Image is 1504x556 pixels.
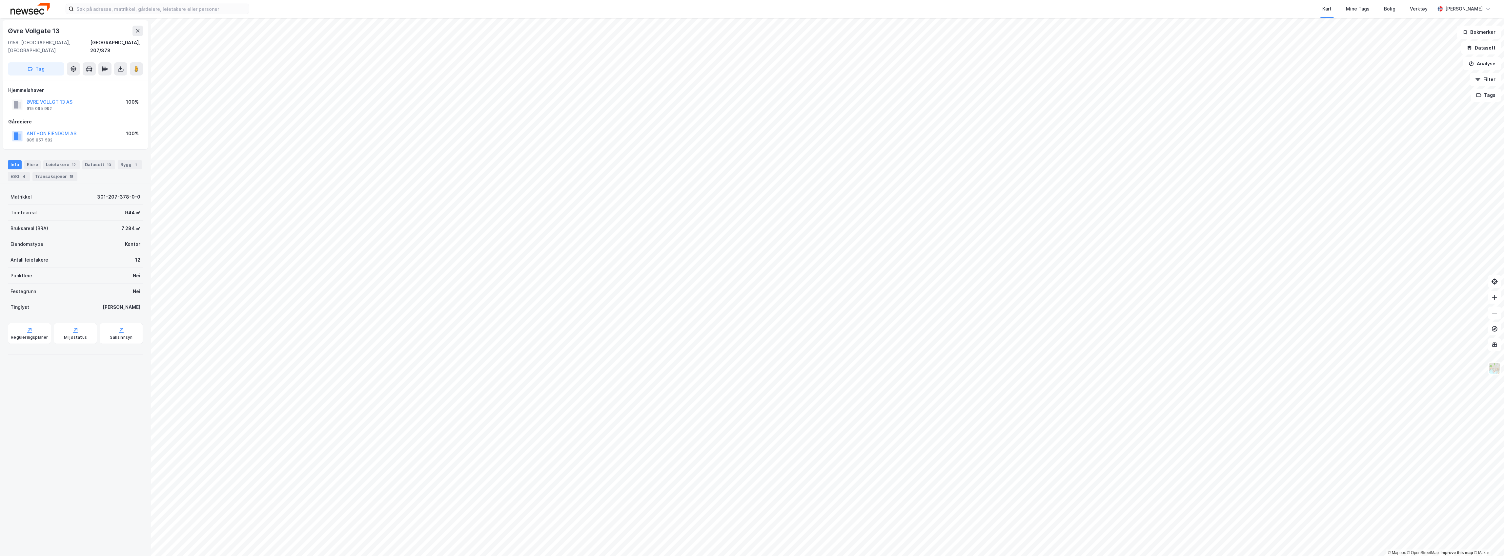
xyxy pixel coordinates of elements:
[126,130,139,138] div: 100%
[8,62,64,75] button: Tag
[1461,41,1501,54] button: Datasett
[10,3,50,14] img: newsec-logo.f6e21ccffca1b3a03d2d.png
[125,240,140,248] div: Kontor
[126,98,139,106] div: 100%
[125,209,140,217] div: 944 ㎡
[121,225,140,232] div: 7 284 ㎡
[110,335,133,340] div: Saksinnsyn
[1471,89,1501,102] button: Tags
[10,209,37,217] div: Tomteareal
[82,160,115,169] div: Datasett
[8,160,22,169] div: Info
[10,303,29,311] div: Tinglyst
[106,161,112,168] div: 10
[1470,73,1501,86] button: Filter
[103,303,140,311] div: [PERSON_NAME]
[8,172,30,181] div: ESG
[68,173,75,180] div: 15
[64,335,87,340] div: Miljøstatus
[1457,26,1501,39] button: Bokmerker
[1346,5,1370,13] div: Mine Tags
[10,288,36,295] div: Festegrunn
[27,106,52,111] div: 915 095 992
[1441,550,1473,555] a: Improve this map
[8,86,143,94] div: Hjemmelshaver
[1471,524,1504,556] iframe: Chat Widget
[133,161,139,168] div: 1
[32,172,77,181] div: Transaksjoner
[1407,550,1439,555] a: OpenStreetMap
[10,225,48,232] div: Bruksareal (BRA)
[118,160,142,169] div: Bygg
[10,256,48,264] div: Antall leietakere
[11,335,48,340] div: Reguleringsplaner
[97,193,140,201] div: 301-207-378-0-0
[10,272,32,280] div: Punktleie
[1463,57,1501,70] button: Analyse
[1489,362,1501,374] img: Z
[8,118,143,126] div: Gårdeiere
[1388,550,1406,555] a: Mapbox
[71,161,77,168] div: 12
[21,173,27,180] div: 4
[133,288,140,295] div: Nei
[1471,524,1504,556] div: Kontrollprogram for chat
[8,39,90,54] div: 0158, [GEOGRAPHIC_DATA], [GEOGRAPHIC_DATA]
[43,160,80,169] div: Leietakere
[1446,5,1483,13] div: [PERSON_NAME]
[135,256,140,264] div: 12
[8,26,61,36] div: Øvre Vollgate 13
[10,240,43,248] div: Eiendomstype
[1323,5,1332,13] div: Kart
[133,272,140,280] div: Nei
[10,193,32,201] div: Matrikkel
[1384,5,1396,13] div: Bolig
[24,160,41,169] div: Eiere
[74,4,249,14] input: Søk på adresse, matrikkel, gårdeiere, leietakere eller personer
[1410,5,1428,13] div: Verktøy
[90,39,143,54] div: [GEOGRAPHIC_DATA], 207/378
[27,138,52,143] div: 885 857 582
